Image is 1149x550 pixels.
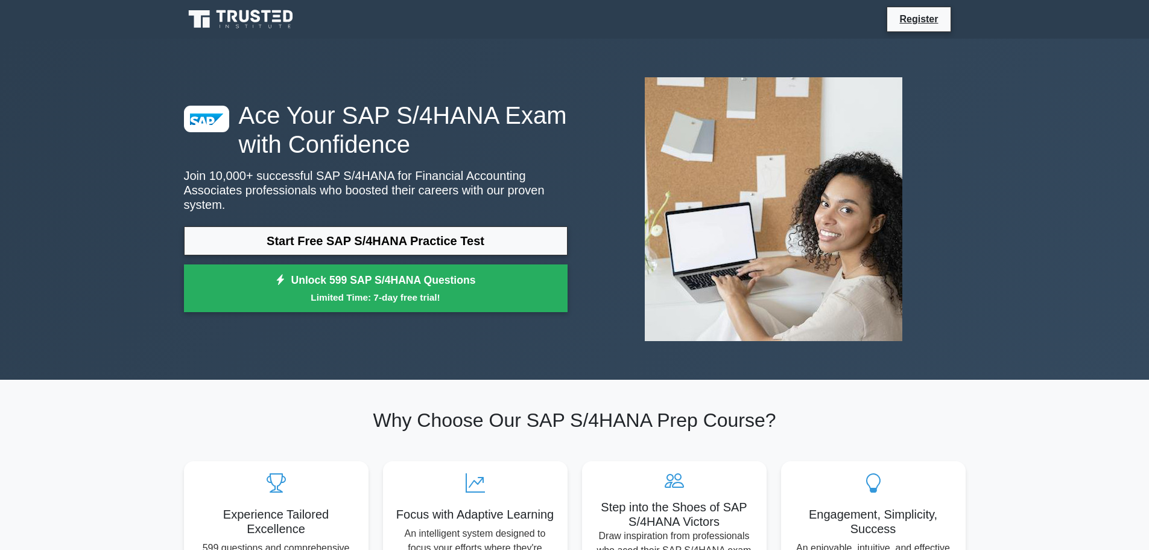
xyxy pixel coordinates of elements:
a: Register [892,11,945,27]
h2: Why Choose Our SAP S/4HANA Prep Course? [184,409,966,432]
h5: Experience Tailored Excellence [194,507,359,536]
small: Limited Time: 7-day free trial! [199,290,552,304]
p: Join 10,000+ successful SAP S/4HANA for Financial Accounting Associates professionals who boosted... [184,168,568,212]
a: Unlock 599 SAP S/4HANA QuestionsLimited Time: 7-day free trial! [184,264,568,313]
a: Start Free SAP S/4HANA Practice Test [184,226,568,255]
h5: Focus with Adaptive Learning [393,507,558,522]
h1: Ace Your SAP S/4HANA Exam with Confidence [184,101,568,159]
h5: Step into the Shoes of SAP S/4HANA Victors [592,500,757,529]
h5: Engagement, Simplicity, Success [791,507,956,536]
